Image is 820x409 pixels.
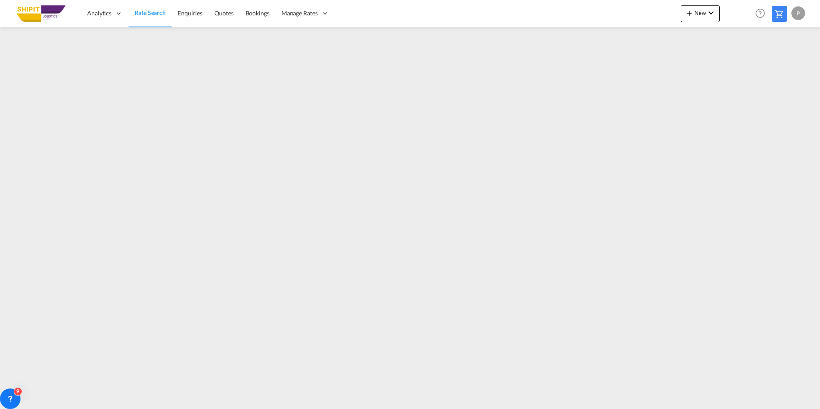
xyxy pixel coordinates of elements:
[281,9,318,18] span: Manage Rates
[791,6,805,20] div: P
[753,6,772,21] div: Help
[13,4,70,23] img: b70fe0906c5511ee9ba1a169c51233c0.png
[684,8,694,18] md-icon: icon-plus 400-fg
[87,9,111,18] span: Analytics
[706,8,716,18] md-icon: icon-chevron-down
[214,9,233,17] span: Quotes
[178,9,202,17] span: Enquiries
[681,5,720,22] button: icon-plus 400-fgNewicon-chevron-down
[684,9,716,16] span: New
[753,6,767,21] span: Help
[246,9,269,17] span: Bookings
[135,9,166,16] span: Rate Search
